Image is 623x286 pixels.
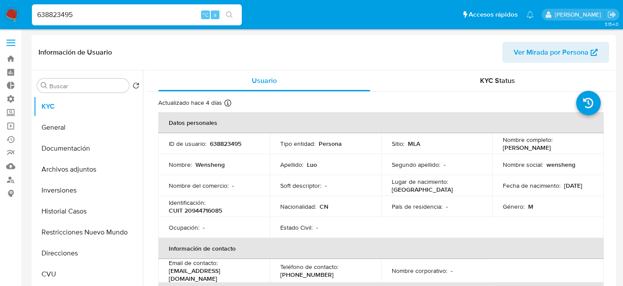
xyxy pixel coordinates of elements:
[514,42,588,63] span: Ver Mirada por Persona
[34,159,143,180] button: Archivos adjuntos
[34,138,143,159] button: Documentación
[480,76,515,86] span: KYC Status
[158,238,604,259] th: Información de contacto
[555,10,604,19] p: facundo.marin@mercadolibre.com
[132,82,139,92] button: Volver al orden por defecto
[220,9,238,21] button: search-icon
[34,243,143,264] button: Direcciones
[169,207,222,214] p: CUIT 20944716085
[469,10,518,19] span: Accesos rápidos
[392,186,453,193] p: [GEOGRAPHIC_DATA]
[169,267,256,283] p: [EMAIL_ADDRESS][DOMAIN_NAME]
[214,10,216,19] span: s
[280,263,338,271] p: Teléfono de contacto :
[392,267,447,275] p: Nombre corporativo :
[169,259,218,267] p: Email de contacto :
[503,182,560,190] p: Fecha de nacimiento :
[252,76,277,86] span: Usuario
[280,161,303,169] p: Apellido :
[280,203,316,210] p: Nacionalidad :
[451,267,452,275] p: -
[446,203,448,210] p: -
[392,140,404,148] p: Sitio :
[392,203,442,210] p: País de residencia :
[169,161,192,169] p: Nombre :
[503,203,525,210] p: Género :
[607,10,616,19] a: Salir
[169,224,199,231] p: Ocupación :
[503,161,543,169] p: Nombre social :
[41,82,48,89] button: Buscar
[526,11,534,18] a: Notificaciones
[444,161,445,169] p: -
[169,182,229,190] p: Nombre del comercio :
[307,161,317,169] p: Luo
[232,182,234,190] p: -
[32,9,242,21] input: Buscar usuario o caso...
[195,161,225,169] p: Wensheng
[158,112,604,133] th: Datos personales
[280,224,313,231] p: Estado Civil :
[320,203,328,210] p: CN
[408,140,420,148] p: MLA
[528,203,533,210] p: M
[392,161,440,169] p: Segundo apellido :
[316,224,318,231] p: -
[392,178,448,186] p: Lugar de nacimiento :
[503,144,551,152] p: [PERSON_NAME]
[564,182,582,190] p: [DATE]
[546,161,575,169] p: wensheng
[34,201,143,222] button: Historial Casos
[325,182,327,190] p: -
[38,48,112,57] h1: Información de Usuario
[203,224,205,231] p: -
[202,10,209,19] span: ⌥
[503,136,553,144] p: Nombre completo :
[280,140,315,148] p: Tipo entidad :
[34,180,143,201] button: Inversiones
[502,42,609,63] button: Ver Mirada por Persona
[280,182,321,190] p: Soft descriptor :
[34,264,143,285] button: CVU
[169,199,205,207] p: Identificación :
[210,140,241,148] p: 638823495
[280,271,334,279] p: [PHONE_NUMBER]
[49,82,125,90] input: Buscar
[34,96,143,117] button: KYC
[34,117,143,138] button: General
[34,222,143,243] button: Restricciones Nuevo Mundo
[169,140,206,148] p: ID de usuario :
[158,99,222,107] p: Actualizado hace 4 días
[319,140,342,148] p: Persona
